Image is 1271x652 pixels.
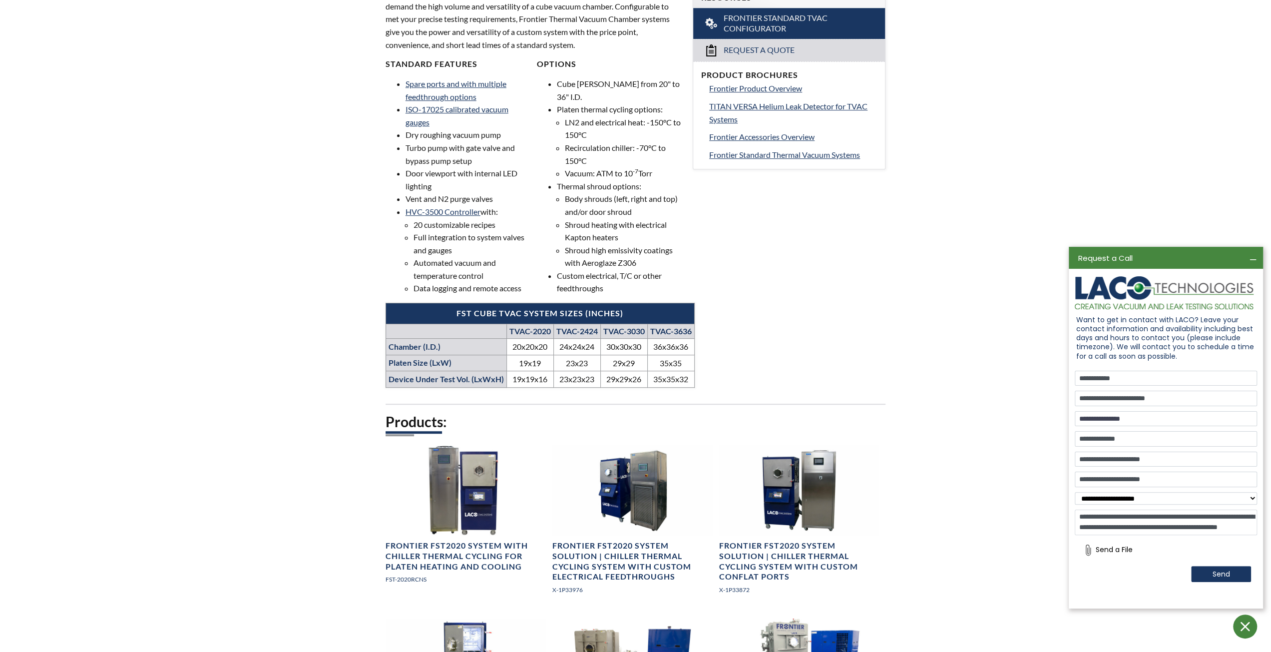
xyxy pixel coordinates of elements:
h4: Frontier FST2020 System Solution | Chiller Thermal Cycling System with Custom Electrical Feedthro... [552,541,713,582]
li: Thermal shroud options: [557,180,681,269]
p: X-1P33872 [719,585,879,595]
th: Device Under Test Vol. (LxWxH) [386,371,506,388]
td: 35x35 [647,355,694,371]
a: Frontier Accessories Overview [709,130,877,143]
li: Custom electrical, T/C or other feedthroughs [557,269,681,295]
li: 20 customizable recipes [414,218,529,231]
li: Automated vacuum and temperature control [414,256,529,282]
a: Spare ports and with multiple feedthrough options [406,79,506,101]
li: Body shrouds (left, right and top) and/or door shroud [565,192,681,218]
a: HVC-3500 Controller [406,207,480,216]
li: Shroud heating with electrical Kapton heaters [565,218,681,244]
h2: Products: [386,413,886,431]
button: Send [1191,566,1251,582]
th: TVAC-3636 [647,324,694,338]
a: Cube TVAC Thermal Cycling System, front viewFrontier FST2020 System with Chiller Thermal Cycling ... [386,445,546,592]
td: 29x29 [600,355,647,371]
th: Chamber (I.D.) [386,339,506,355]
li: Vacuum: ATM to 10 Torr [565,167,681,180]
td: 19x19x16 [506,371,553,388]
a: TITAN VERSA Helium Leak Detector for TVAC Systems [709,100,877,125]
li: Vent and N2 purge valves [406,192,529,205]
td: 29x29x26 [600,371,647,388]
h4: Options [537,59,681,69]
td: 24x24x24 [553,339,600,355]
li: Data logging and remote access [414,282,529,295]
h4: Standard Features [386,59,529,69]
span: Frontier Standard TVAC Configurator [724,13,858,34]
a: STANDARD CYLINDRICAL TVAC SYSTEM RATED -40° C TO 80° C, angled viewFrontier FST2020 System Soluti... [552,445,713,603]
a: Standard Platform Cube TVAC System, front viewFrontier FST2020 System Solution | Chiller Thermal ... [719,445,879,603]
a: Request a Quote [693,39,885,61]
div: Want to get in contact with LACO? Leave your contact information and availability including best ... [1069,312,1263,364]
a: Frontier Standard Thermal Vacuum Systems [709,148,877,161]
th: TVAC-2020 [506,324,553,338]
li: Platen thermal cycling options: [557,103,681,180]
td: 30x30x30 [600,339,647,355]
th: TVAC-3030 [600,324,647,338]
sup: -7 [633,167,638,175]
th: Platen Size (LxW) [386,355,506,371]
li: Recirculation chiller: -70°C to 150°C [565,141,681,167]
li: Shroud high emissivity coatings with Aeroglaze Z306 [565,244,681,269]
div: Request a Call [1074,253,1244,263]
div: Minimize [1246,252,1258,264]
td: 36x36x36 [647,339,694,355]
a: Frontier Product Overview [709,82,877,95]
h4: Frontier FST2020 System Solution | Chiller Thermal Cycling System with Custom Conflat Ports [719,541,879,582]
a: ISO-17025 calibrated vacuum gauges [406,104,508,127]
td: 23x23 [553,355,600,371]
td: 23x23x23 [553,371,600,388]
li: Door viewport with internal LED lighting [406,167,529,192]
span: Frontier Standard Thermal Vacuum Systems [709,150,860,159]
td: 20x20x20 [506,339,553,355]
h4: Frontier FST2020 System with Chiller Thermal Cycling for Platen Heating and Cooling [386,541,546,572]
span: Frontier Product Overview [709,83,802,93]
td: 19x19 [506,355,553,371]
p: X-1P33976 [552,585,713,595]
td: 35x35x32 [647,371,694,388]
li: with: [406,205,529,295]
h4: Product Brochures [701,70,877,80]
span: TITAN VERSA Helium Leak Detector for TVAC Systems [709,101,867,124]
img: logo [1075,276,1254,309]
li: Dry roughing vacuum pump [406,128,529,141]
th: TVAC-2424 [553,324,600,338]
li: LN2 and electrical heat: -150°C to 150°C [565,116,681,141]
li: Cube [PERSON_NAME] from 20" to 36" I.D. [557,77,681,103]
span: Request a Quote [724,45,795,55]
p: FST-2020RCNS [386,575,546,584]
span: Frontier Accessories Overview [709,132,815,141]
a: Frontier Standard TVAC Configurator [693,8,885,39]
h4: FST Cube TVAC System Sizes (inches) [391,308,689,319]
li: Full integration to system valves and gauges [414,231,529,256]
li: Turbo pump with gate valve and bypass pump setup [406,141,529,167]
